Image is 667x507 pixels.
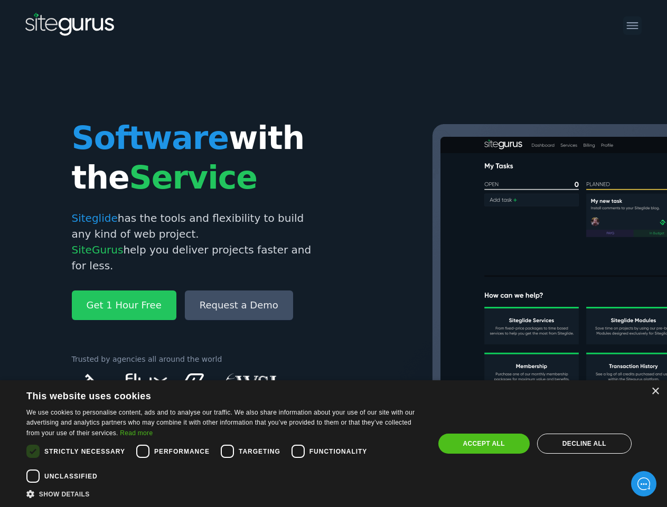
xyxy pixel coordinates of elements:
[26,409,415,437] span: We use cookies to personalise content, ads and to analyse our traffic. We also share information ...
[72,290,176,320] a: Get 1 Hour Free
[239,447,280,456] span: Targeting
[120,429,153,437] a: Read more, opens a new window
[631,471,656,496] iframe: gist-messenger-bubble-iframe
[309,447,368,456] span: Functionality
[25,13,115,38] img: SiteGurus Logo
[185,290,293,320] a: Request a Demo
[16,17,77,34] img: Company Logo
[39,491,90,498] span: Show details
[651,388,659,396] div: Close
[129,159,257,196] span: Service
[68,126,127,134] span: New conversation
[26,387,396,402] div: This website uses cookies
[72,210,325,274] p: has the tools and flexibility to build any kind of web project. help you deliver projects faster ...
[72,119,229,156] span: Software
[72,243,124,256] span: SiteGurus
[537,434,632,454] div: Decline all
[72,118,325,198] h1: with the
[16,64,195,81] h1: Hello there!
[44,447,125,456] span: Strictly necessary
[72,212,118,224] span: Siteglide
[154,447,210,456] span: Performance
[16,83,195,100] h2: How can we help?
[72,354,325,365] p: Trusted by agencies all around the world
[438,434,530,454] div: Accept all
[26,489,422,499] div: Show details
[44,472,98,481] span: Unclassified
[16,119,195,140] button: New conversation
